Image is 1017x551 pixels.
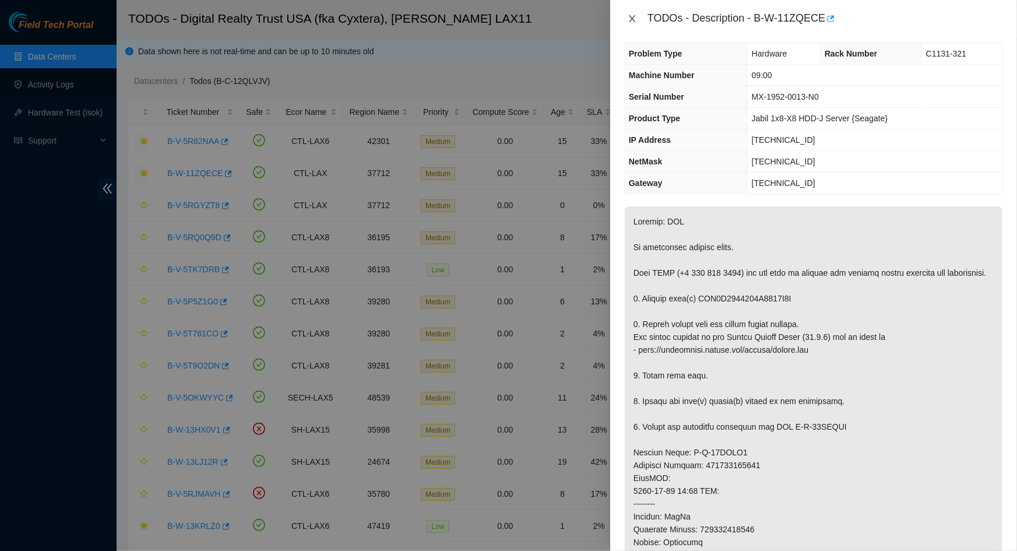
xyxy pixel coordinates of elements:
span: [TECHNICAL_ID] [752,157,815,166]
div: TODOs - Description - B-W-11ZQECE [647,9,1003,28]
span: MX-1952-0013-N0 [752,92,819,101]
span: Serial Number [629,92,684,101]
span: IP Address [629,135,671,145]
span: Problem Type [629,49,682,58]
span: close [628,14,637,23]
span: 09:00 [752,71,772,80]
span: C1131-321 [926,49,966,58]
span: [TECHNICAL_ID] [752,135,815,145]
button: Close [624,13,641,24]
span: Rack Number [825,49,877,58]
span: Hardware [752,49,787,58]
span: Machine Number [629,71,695,80]
span: Product Type [629,114,680,123]
span: Jabil 1x8-X8 HDD-J Server {Seagate} [752,114,888,123]
span: Gateway [629,178,663,188]
span: NetMask [629,157,663,166]
span: [TECHNICAL_ID] [752,178,815,188]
